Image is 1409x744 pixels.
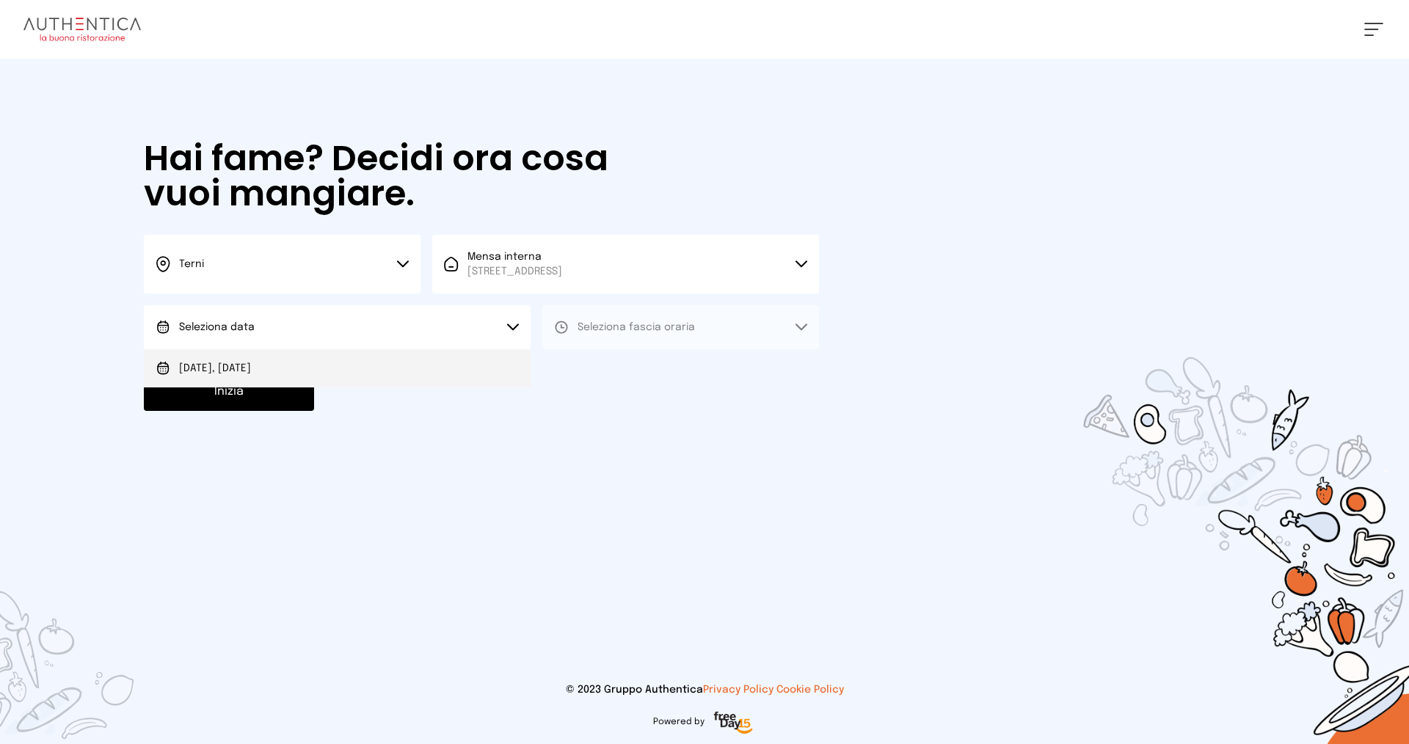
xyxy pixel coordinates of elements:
[776,685,844,695] a: Cookie Policy
[179,361,251,376] span: [DATE], [DATE]
[653,716,704,728] span: Powered by
[710,709,757,738] img: logo-freeday.3e08031.png
[144,305,531,349] button: Seleziona data
[703,685,773,695] a: Privacy Policy
[144,373,314,411] button: Inizia
[179,322,255,332] span: Seleziona data
[23,682,1386,697] p: © 2023 Gruppo Authentica
[542,305,819,349] button: Seleziona fascia oraria
[578,322,695,332] span: Seleziona fascia oraria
